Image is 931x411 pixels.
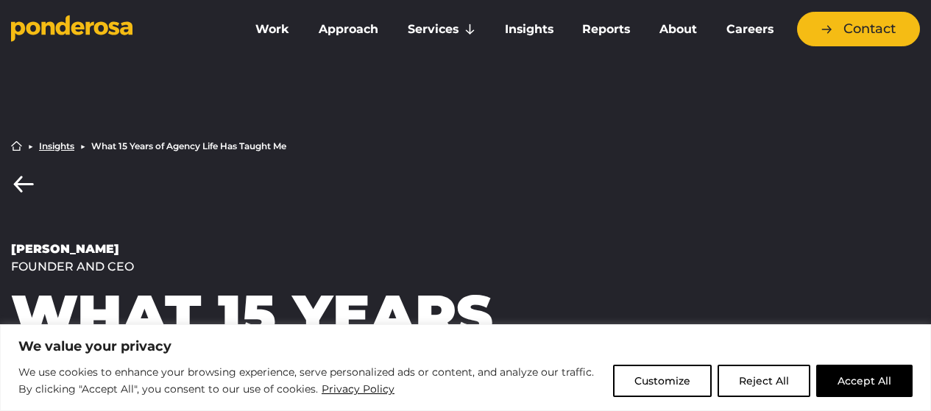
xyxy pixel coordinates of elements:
[307,14,390,45] a: Approach
[18,337,913,355] p: We value your privacy
[613,365,712,397] button: Customize
[244,14,301,45] a: Work
[11,175,37,193] a: Back to Insights
[80,142,85,151] li: ▶︎
[11,258,532,276] div: Founder and CEO
[715,14,785,45] a: Careers
[11,15,222,44] a: Go to homepage
[493,14,565,45] a: Insights
[11,240,532,258] div: [PERSON_NAME]
[816,365,913,397] button: Accept All
[91,142,286,151] li: What 15 Years of Agency Life Has Taught Me
[648,14,709,45] a: About
[28,142,33,151] li: ▶︎
[571,14,643,45] a: Reports
[39,142,74,151] a: Insights
[11,140,22,151] a: Home
[797,12,920,46] a: Contact
[321,380,395,398] a: Privacy Policy
[718,365,810,397] button: Reject All
[396,14,487,45] a: Services
[18,364,602,399] p: We use cookies to enhance your browsing experience, serve personalized ads or content, and analyz...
